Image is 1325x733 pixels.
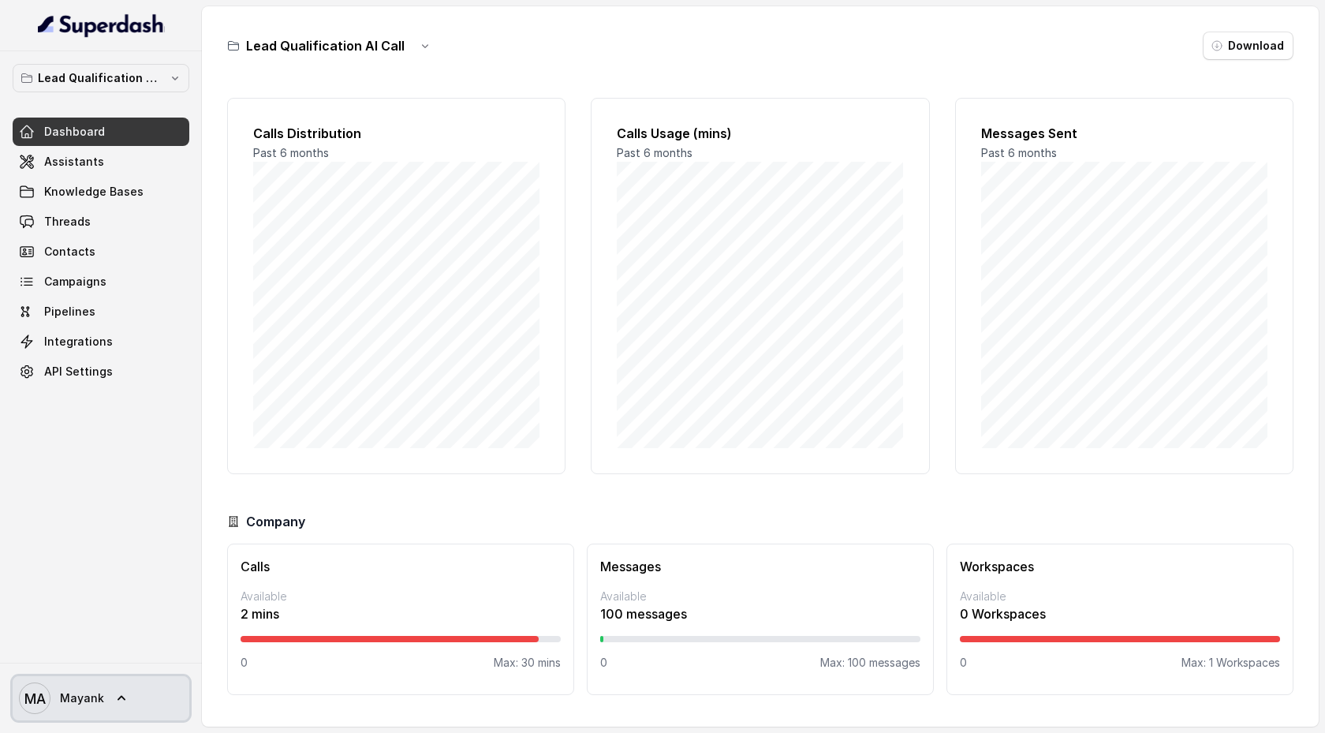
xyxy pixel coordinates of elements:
[44,274,106,290] span: Campaigns
[241,604,561,623] p: 2 mins
[44,244,95,260] span: Contacts
[600,604,920,623] p: 100 messages
[13,178,189,206] a: Knowledge Bases
[44,154,104,170] span: Assistants
[44,124,105,140] span: Dashboard
[13,237,189,266] a: Contacts
[38,13,165,38] img: light.svg
[13,208,189,236] a: Threads
[44,304,95,320] span: Pipelines
[13,327,189,356] a: Integrations
[981,124,1267,143] h2: Messages Sent
[960,557,1280,576] h3: Workspaces
[24,690,46,707] text: MA
[241,557,561,576] h3: Calls
[600,655,607,671] p: 0
[600,557,920,576] h3: Messages
[13,64,189,92] button: Lead Qualification AI Call
[44,184,144,200] span: Knowledge Bases
[60,690,104,706] span: Mayank
[820,655,920,671] p: Max: 100 messages
[960,655,967,671] p: 0
[617,146,692,159] span: Past 6 months
[44,364,113,380] span: API Settings
[13,357,189,386] a: API Settings
[246,512,305,531] h3: Company
[44,214,91,230] span: Threads
[246,36,405,55] h3: Lead Qualification AI Call
[253,124,539,143] h2: Calls Distribution
[13,297,189,326] a: Pipelines
[617,124,903,143] h2: Calls Usage (mins)
[960,604,1280,623] p: 0 Workspaces
[44,334,113,350] span: Integrations
[253,146,329,159] span: Past 6 months
[241,655,248,671] p: 0
[494,655,561,671] p: Max: 30 mins
[600,589,920,604] p: Available
[1203,32,1293,60] button: Download
[1181,655,1280,671] p: Max: 1 Workspaces
[38,69,164,88] p: Lead Qualification AI Call
[241,589,561,604] p: Available
[13,118,189,146] a: Dashboard
[960,589,1280,604] p: Available
[13,676,189,720] a: Mayank
[13,267,189,296] a: Campaigns
[13,148,189,176] a: Assistants
[981,146,1057,159] span: Past 6 months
